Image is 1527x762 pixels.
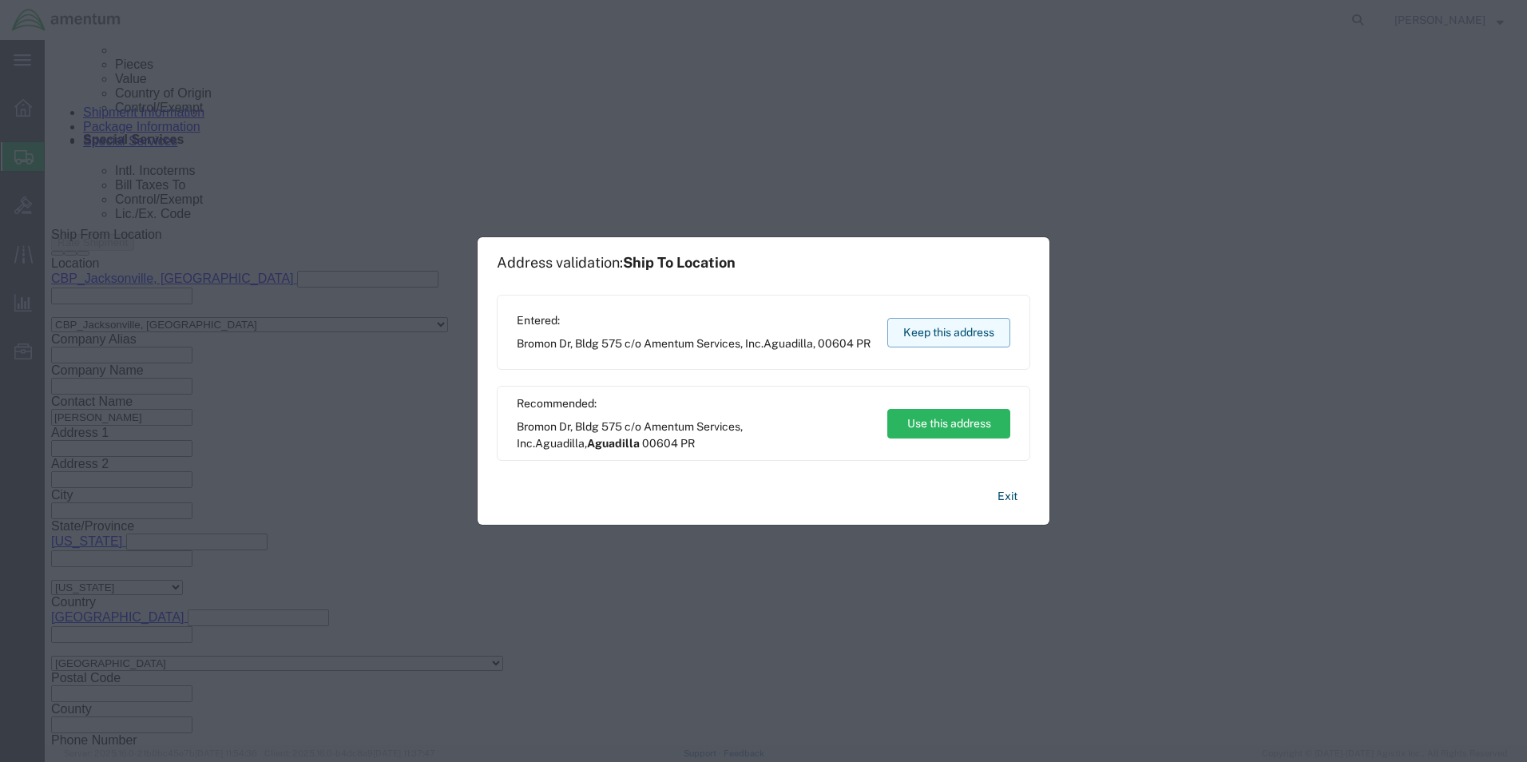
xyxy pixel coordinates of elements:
[497,254,736,272] h1: Address validation:
[623,254,736,271] span: Ship To Location
[856,337,871,350] span: PR
[642,437,678,450] span: 00604
[517,312,871,329] span: Entered:
[535,437,585,450] span: Aguadilla
[517,335,871,352] span: Bromon Dr, Bldg 575 c/o Amentum Services, Inc. ,
[587,437,640,450] span: Aguadilla
[818,337,854,350] span: 00604
[680,437,695,450] span: PR
[517,419,872,452] span: Bromon Dr, Bldg 575 c/o Amentum Services, Inc. ,
[887,409,1010,439] button: Use this address
[763,337,813,350] span: Aguadilla
[887,318,1010,347] button: Keep this address
[517,395,872,412] span: Recommended:
[985,482,1030,510] button: Exit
